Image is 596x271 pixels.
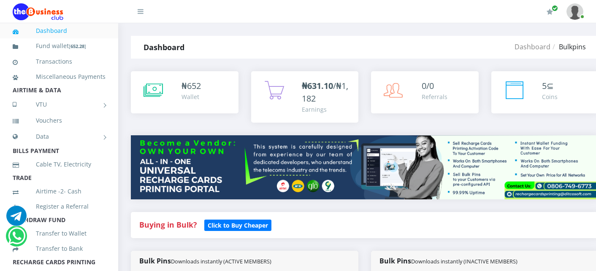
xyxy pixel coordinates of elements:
small: Downloads instantly (INACTIVE MEMBERS) [411,258,517,265]
a: Chat for support [8,232,25,246]
small: [ ] [69,43,86,49]
a: Click to Buy Cheaper [204,220,271,230]
strong: Buying in Bulk? [139,220,197,230]
a: Transfer to Bank [13,239,106,258]
div: Referrals [422,92,447,101]
a: Data [13,126,106,147]
a: Fund wallet[652.28] [13,36,106,56]
b: 652.28 [70,43,84,49]
a: Vouchers [13,111,106,130]
a: Chat for support [6,212,27,226]
strong: Bulk Pins [139,256,271,266]
i: Renew/Upgrade Subscription [547,8,553,15]
a: Dashboard [515,42,550,51]
a: ₦652 Wallet [131,71,238,113]
a: ₦631.10/₦1,182 Earnings [251,71,359,123]
small: Downloads instantly (ACTIVE MEMBERS) [171,258,271,265]
span: 5 [542,80,547,91]
li: Bulkpins [550,42,586,52]
a: Transfer to Wallet [13,224,106,243]
a: Transactions [13,52,106,71]
strong: Bulk Pins [379,256,517,266]
div: ⊆ [542,80,558,92]
strong: Dashboard [144,42,184,52]
b: Click to Buy Cheaper [208,221,268,229]
a: Dashboard [13,21,106,40]
a: Cable TV, Electricity [13,155,106,174]
a: Airtime -2- Cash [13,182,106,201]
span: Renew/Upgrade Subscription [552,5,558,11]
a: 0/0 Referrals [371,71,479,113]
img: Logo [13,3,63,20]
span: /₦1,182 [302,80,348,104]
img: User [566,3,583,20]
b: ₦631.10 [302,80,333,91]
a: VTU [13,94,106,115]
a: Miscellaneous Payments [13,67,106,86]
span: 0/0 [422,80,434,91]
div: Coins [542,92,558,101]
div: Wallet [182,92,201,101]
div: Earnings [302,105,350,114]
span: 652 [187,80,201,91]
div: ₦ [182,80,201,92]
a: Register a Referral [13,197,106,216]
